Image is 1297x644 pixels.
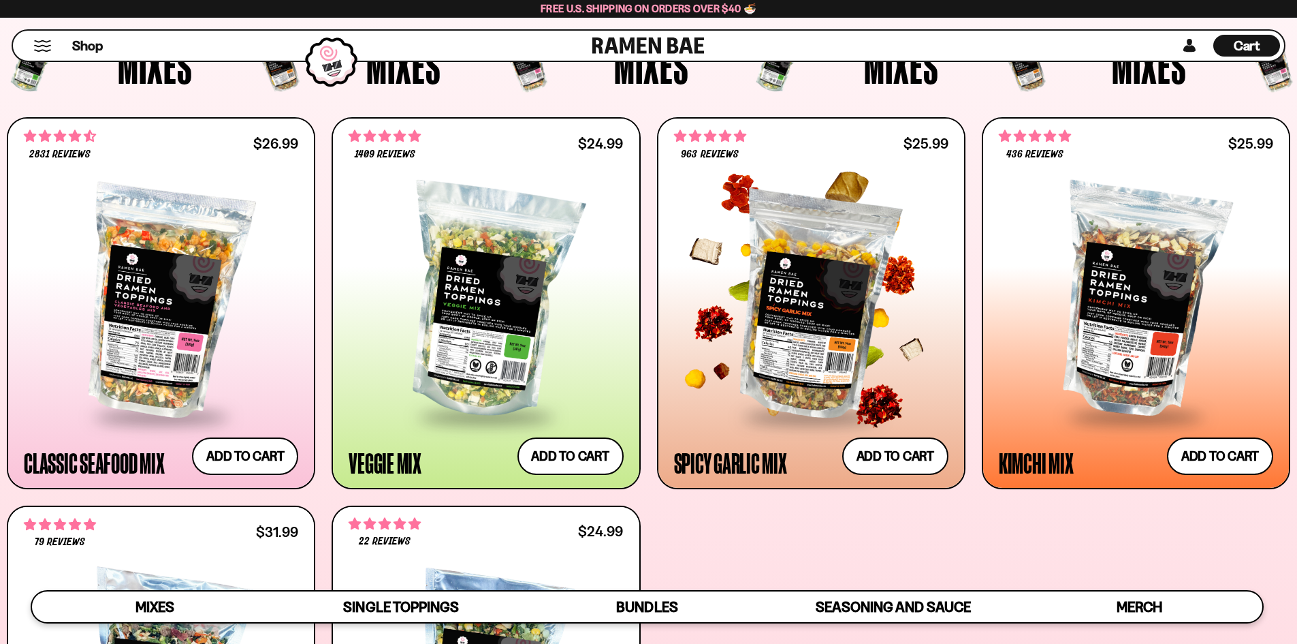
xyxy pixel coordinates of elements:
span: 4.82 stars [349,515,421,533]
span: Merch [1117,598,1162,615]
div: Veggie Mix [349,450,421,475]
span: 1409 reviews [355,149,415,160]
span: 4.82 stars [24,516,96,534]
span: Shop [72,37,103,55]
span: 4.76 stars [999,127,1071,145]
a: 4.76 stars 1409 reviews $24.99 Veggie Mix Add to cart [332,117,640,489]
a: Mixes [32,592,278,622]
span: Single Toppings [343,598,458,615]
a: 4.68 stars 2831 reviews $26.99 Classic Seafood Mix Add to cart [7,117,315,489]
a: Merch [1016,592,1262,622]
span: 4.76 stars [349,127,421,145]
div: Spicy Garlic Mix [674,450,787,475]
span: 79 reviews [35,537,85,548]
span: Mixes [135,598,174,615]
a: 4.75 stars 963 reviews $25.99 Spicy Garlic Mix Add to cart [657,117,965,489]
span: Seasoning and Sauce [816,598,970,615]
span: Bundles [616,598,677,615]
div: Kimchi Mix [999,450,1074,475]
span: 963 reviews [681,149,738,160]
div: Cart [1213,31,1280,61]
a: Single Toppings [278,592,524,622]
div: $31.99 [256,525,298,538]
a: Bundles [524,592,770,622]
button: Mobile Menu Trigger [33,40,52,52]
div: $26.99 [253,137,298,150]
a: 4.76 stars 436 reviews $25.99 Kimchi Mix Add to cart [982,117,1290,489]
span: Free U.S. Shipping on Orders over $40 🍜 [541,2,756,15]
span: 4.75 stars [674,127,746,145]
button: Add to cart [192,438,298,475]
div: $25.99 [903,137,948,150]
div: Classic Seafood Mix [24,450,164,475]
button: Add to cart [517,438,624,475]
span: Cart [1234,37,1260,54]
a: Shop [72,35,103,57]
span: 22 reviews [359,536,411,547]
span: 4.68 stars [24,127,96,145]
div: $24.99 [578,137,623,150]
div: $24.99 [578,525,623,538]
span: 436 reviews [1006,149,1063,160]
a: Seasoning and Sauce [770,592,1016,622]
span: 2831 reviews [29,149,91,160]
button: Add to cart [842,438,948,475]
div: $25.99 [1228,137,1273,150]
button: Add to cart [1167,438,1273,475]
